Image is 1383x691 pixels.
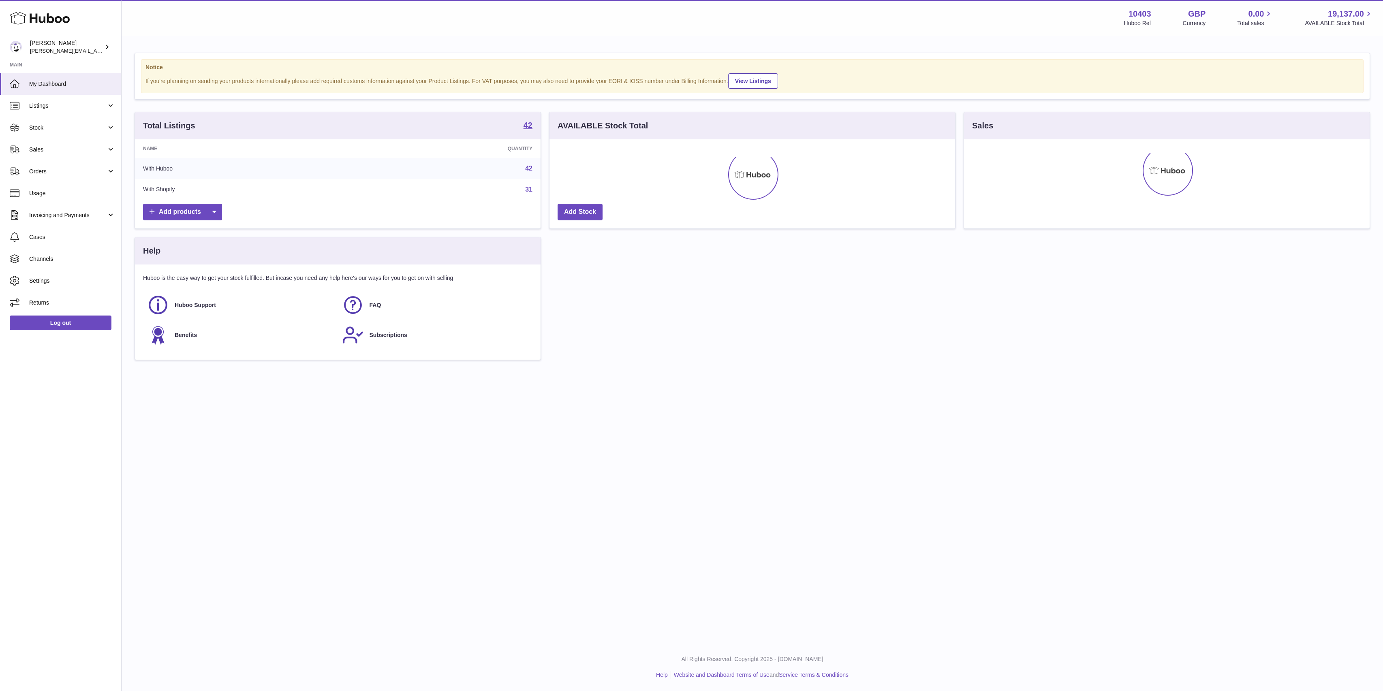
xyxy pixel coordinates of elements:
[1305,9,1373,27] a: 19,137.00 AVAILABLE Stock Total
[342,324,529,346] a: Subscriptions
[354,139,541,158] th: Quantity
[524,121,532,129] strong: 42
[143,274,532,282] p: Huboo is the easy way to get your stock fulfilled. But incase you need any help here's our ways f...
[671,671,849,679] li: and
[29,146,107,154] span: Sales
[30,39,103,55] div: [PERSON_NAME]
[175,331,197,339] span: Benefits
[29,190,115,197] span: Usage
[135,158,354,179] td: With Huboo
[558,204,603,220] a: Add Stock
[143,245,160,256] h3: Help
[558,120,648,131] h3: AVAILABLE Stock Total
[10,316,111,330] a: Log out
[29,233,115,241] span: Cases
[147,294,334,316] a: Huboo Support
[1248,9,1264,19] span: 0.00
[29,255,115,263] span: Channels
[29,211,107,219] span: Invoicing and Payments
[779,672,849,678] a: Service Terms & Conditions
[656,672,668,678] a: Help
[175,301,216,309] span: Huboo Support
[1129,9,1151,19] strong: 10403
[972,120,993,131] h3: Sales
[525,165,532,172] a: 42
[143,204,222,220] a: Add products
[342,294,529,316] a: FAQ
[143,120,195,131] h3: Total Listings
[30,47,162,54] span: [PERSON_NAME][EMAIL_ADDRESS][DOMAIN_NAME]
[29,168,107,175] span: Orders
[147,324,334,346] a: Benefits
[1183,19,1206,27] div: Currency
[1237,9,1273,27] a: 0.00 Total sales
[370,301,381,309] span: FAQ
[145,64,1359,71] strong: Notice
[29,80,115,88] span: My Dashboard
[135,179,354,200] td: With Shopify
[29,277,115,285] span: Settings
[674,672,770,678] a: Website and Dashboard Terms of Use
[10,41,22,53] img: keval@makerscabinet.com
[1305,19,1373,27] span: AVAILABLE Stock Total
[524,121,532,131] a: 42
[1124,19,1151,27] div: Huboo Ref
[525,186,532,193] a: 31
[145,72,1359,89] div: If you're planning on sending your products internationally please add required customs informati...
[1328,9,1364,19] span: 19,137.00
[29,102,107,110] span: Listings
[29,124,107,132] span: Stock
[728,73,778,89] a: View Listings
[1188,9,1206,19] strong: GBP
[135,139,354,158] th: Name
[128,655,1377,663] p: All Rights Reserved. Copyright 2025 - [DOMAIN_NAME]
[1237,19,1273,27] span: Total sales
[29,299,115,307] span: Returns
[370,331,407,339] span: Subscriptions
